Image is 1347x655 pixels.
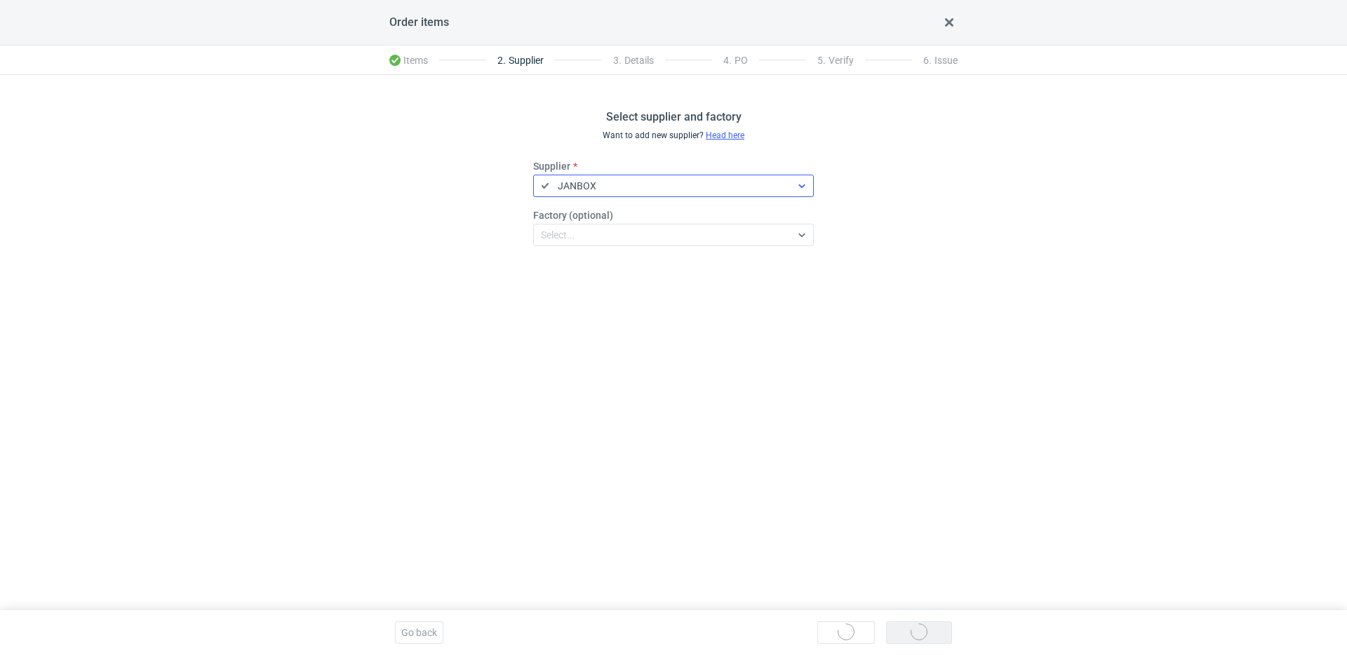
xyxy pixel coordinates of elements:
[912,46,958,74] li: Issue
[613,55,622,66] span: 3 .
[497,55,506,66] span: 2 .
[923,55,932,66] span: 6 .
[389,46,439,74] li: Items
[806,46,865,74] li: Verify
[486,46,555,74] li: Supplier
[723,55,732,66] span: 4 .
[401,628,437,637] span: Go back
[395,621,443,644] button: Go back
[602,46,665,74] li: Details
[817,55,826,66] span: 5 .
[712,46,759,74] li: PO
